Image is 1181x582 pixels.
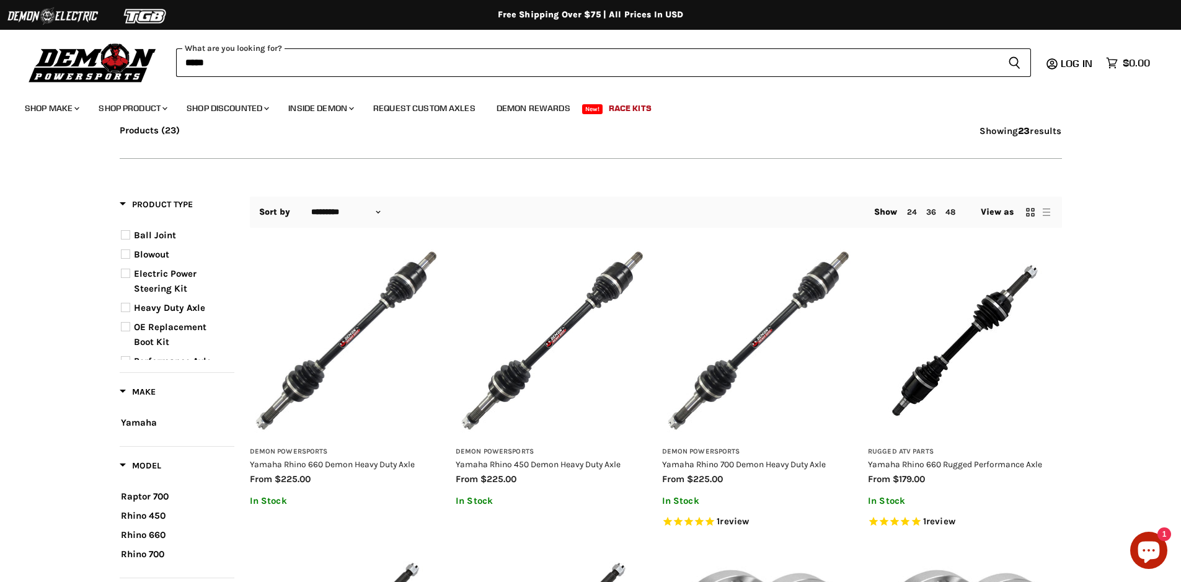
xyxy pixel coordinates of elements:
p: In Stock [250,496,444,506]
a: 36 [926,207,936,217]
span: review [720,516,749,527]
a: Shop Product [89,96,175,121]
a: Yamaha Rhino 660 Rugged Performance Axle [868,459,1042,469]
img: Yamaha Rhino 660 Rugged Performance Axle [868,244,1062,438]
span: View as [981,207,1014,217]
span: Rhino 700 [121,548,164,560]
img: Yamaha Rhino 660 Demon Heavy Duty Axle [250,244,444,438]
span: 1 reviews [717,516,749,527]
h3: Demon Powersports [662,447,856,457]
a: Yamaha Rhino 700 Demon Heavy Duty Axle [662,459,826,469]
strong: 23 [1018,125,1030,137]
span: Show [874,207,898,217]
span: Heavy Duty Axle [134,302,205,313]
span: $0.00 [1123,57,1150,69]
span: New! [582,104,603,114]
button: Filter by Make [120,386,156,401]
a: Shop Make [15,96,87,121]
a: Request Custom Axles [364,96,485,121]
span: Blowout [134,249,169,260]
span: $225.00 [480,473,516,485]
span: Product Type [120,199,193,210]
span: Model [120,460,161,471]
a: Inside Demon [279,96,361,121]
span: Rated 5.0 out of 5 stars 1 reviews [868,516,1062,529]
a: Log in [1055,58,1100,69]
span: 1 reviews [923,516,955,527]
span: $179.00 [893,473,925,485]
h3: Demon Powersports [250,447,444,457]
button: Search [998,48,1031,77]
span: Raptor 700 [121,491,169,502]
span: $225.00 [687,473,723,485]
span: Make [120,387,156,397]
a: Yamaha Rhino 450 Demon Heavy Duty Axle [456,459,621,469]
label: Sort by [259,207,291,217]
img: Yamaha Rhino 450 Demon Heavy Duty Axle [456,244,650,438]
div: Free Shipping Over $75 | All Prices In USD [95,9,1087,20]
input: Search [176,48,998,77]
h3: Demon Powersports [456,447,650,457]
span: Log in [1061,57,1092,69]
span: Yamaha [121,417,157,428]
span: OE Replacement Boot Kit [134,321,206,347]
span: from [662,473,684,485]
span: review [926,516,955,527]
a: Shop Discounted [177,96,276,121]
a: Yamaha Rhino 660 Demon Heavy Duty Axle [250,459,415,469]
img: Demon Powersports [25,40,161,84]
span: Rated 5.0 out of 5 stars 1 reviews [662,516,856,529]
button: Filter by Model [120,460,161,475]
img: Demon Electric Logo 2 [6,4,99,28]
span: Ball Joint [134,230,176,241]
a: $0.00 [1100,54,1156,72]
span: from [250,473,272,485]
a: Race Kits [599,96,661,121]
span: Rhino 450 [121,510,166,521]
a: Demon Rewards [487,96,580,121]
img: Yamaha Rhino 700 Demon Heavy Duty Axle [662,244,856,438]
p: In Stock [662,496,856,506]
span: Performance Axle [134,356,211,367]
span: Electric Power Steering Kit [134,268,197,294]
h3: Rugged ATV Parts [868,447,1062,457]
span: from [456,473,478,485]
form: Product [176,48,1031,77]
a: 24 [907,207,917,217]
a: 48 [945,207,955,217]
img: TGB Logo 2 [99,4,192,28]
button: grid view [1024,206,1037,218]
p: In Stock [868,496,1062,506]
span: $225.00 [275,473,311,485]
span: Rhino 660 [121,529,166,540]
inbox-online-store-chat: Shopify online store chat [1126,532,1171,572]
ul: Main menu [15,91,1147,121]
button: list view [1040,206,1053,218]
button: Filter by Product Type [120,199,193,214]
span: Showing results [980,125,1061,137]
button: Products (23) [120,125,180,136]
span: from [868,473,890,485]
p: In Stock [456,496,650,506]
